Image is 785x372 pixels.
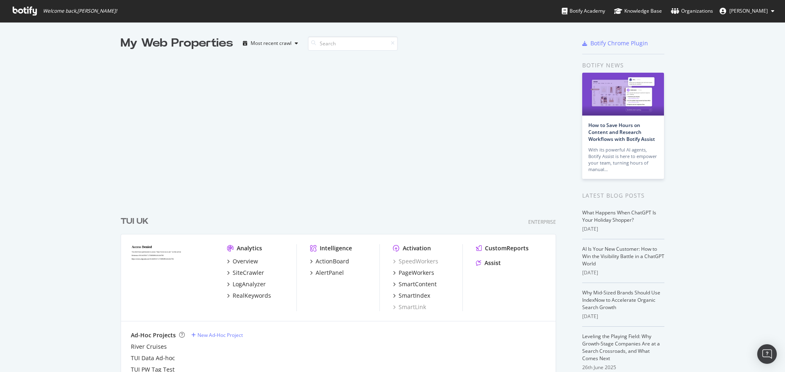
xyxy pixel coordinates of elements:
[393,257,438,265] a: SpeedWorkers
[316,257,349,265] div: ActionBoard
[233,292,271,300] div: RealKeywords
[582,245,664,267] a: AI Is Your New Customer: How to Win the Visibility Battle in a ChatGPT World
[237,244,262,252] div: Analytics
[729,7,768,14] span: Michael Boulter
[227,257,258,265] a: Overview
[227,269,264,277] a: SiteCrawler
[590,39,648,47] div: Botify Chrome Plugin
[121,35,233,51] div: My Web Properties
[399,292,430,300] div: SmartIndex
[582,225,664,233] div: [DATE]
[131,343,167,351] a: River Cruises
[227,280,266,288] a: LogAnalyzer
[233,269,264,277] div: SiteCrawler
[476,244,529,252] a: CustomReports
[582,39,648,47] a: Botify Chrome Plugin
[393,269,434,277] a: PageWorkers
[403,244,431,252] div: Activation
[121,216,148,227] div: TUI UK
[484,259,501,267] div: Assist
[233,257,258,265] div: Overview
[582,364,664,371] div: 26th June 2025
[233,280,266,288] div: LogAnalyzer
[399,280,437,288] div: SmartContent
[393,280,437,288] a: SmartContent
[562,7,605,15] div: Botify Academy
[393,303,426,311] a: SmartLink
[582,333,660,362] a: Leveling the Playing Field: Why Growth-Stage Companies Are at a Search Crossroads, and What Comes...
[713,4,781,18] button: [PERSON_NAME]
[485,244,529,252] div: CustomReports
[582,313,664,320] div: [DATE]
[588,147,658,173] div: With its powerful AI agents, Botify Assist is here to empower your team, turning hours of manual…
[399,269,434,277] div: PageWorkers
[582,209,656,223] a: What Happens When ChatGPT Is Your Holiday Shopper?
[582,61,664,70] div: Botify news
[757,344,777,364] div: Open Intercom Messenger
[131,354,175,362] a: TUI Data Ad-hoc
[251,41,292,46] div: Most recent crawl
[393,292,430,300] a: SmartIndex
[43,8,117,14] span: Welcome back, [PERSON_NAME] !
[240,37,301,50] button: Most recent crawl
[316,269,344,277] div: AlertPanel
[582,191,664,200] div: Latest Blog Posts
[227,292,271,300] a: RealKeywords
[131,244,214,310] img: tui.co.uk
[310,269,344,277] a: AlertPanel
[582,73,664,116] img: How to Save Hours on Content and Research Workflows with Botify Assist
[308,36,398,51] input: Search
[121,216,152,227] a: TUI UK
[320,244,352,252] div: Intelligence
[476,259,501,267] a: Assist
[528,218,556,225] div: Enterprise
[131,331,176,339] div: Ad-Hoc Projects
[582,269,664,276] div: [DATE]
[197,332,243,339] div: New Ad-Hoc Project
[588,122,655,143] a: How to Save Hours on Content and Research Workflows with Botify Assist
[671,7,713,15] div: Organizations
[191,332,243,339] a: New Ad-Hoc Project
[310,257,349,265] a: ActionBoard
[582,289,660,311] a: Why Mid-Sized Brands Should Use IndexNow to Accelerate Organic Search Growth
[614,7,662,15] div: Knowledge Base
